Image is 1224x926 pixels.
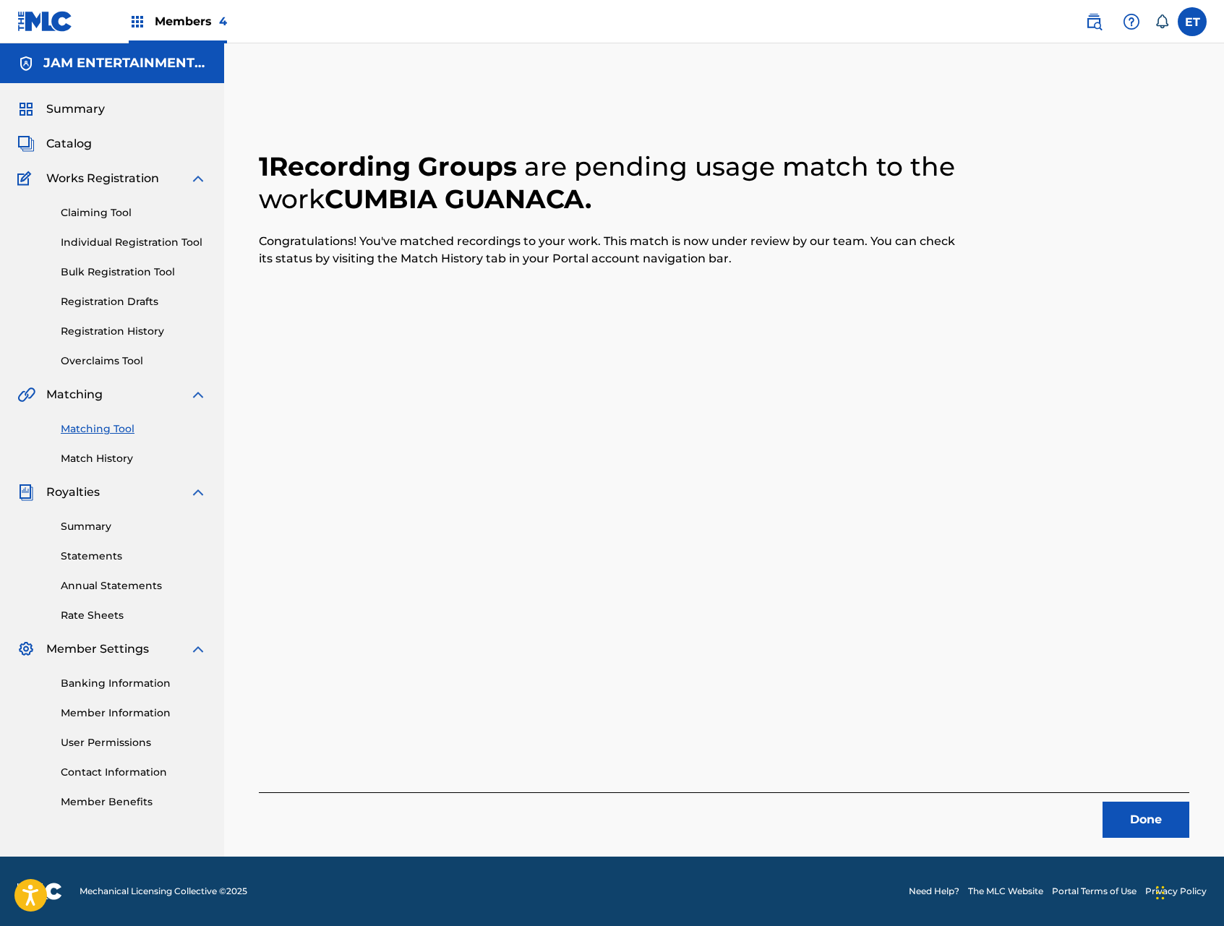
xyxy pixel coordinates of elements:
a: Summary [61,519,207,534]
div: Notifications [1155,14,1169,29]
a: Banking Information [61,676,207,691]
span: Member Settings [46,640,149,658]
a: Member Information [61,706,207,721]
img: Top Rightsholders [129,13,146,30]
span: are pending usage match to the work [259,150,955,215]
img: Accounts [17,55,35,72]
a: Overclaims Tool [61,353,207,369]
h2: 1 Recording Groups CUMBIA GUANACA . [259,150,956,215]
img: Member Settings [17,640,35,658]
img: Summary [17,100,35,118]
a: Registration History [61,324,207,339]
img: search [1085,13,1103,30]
span: Members [155,13,227,30]
a: Claiming Tool [61,205,207,220]
div: User Menu [1178,7,1207,36]
a: Statements [61,549,207,564]
a: Rate Sheets [61,608,207,623]
iframe: Resource Center [1184,647,1224,763]
a: Matching Tool [61,421,207,437]
img: expand [189,170,207,187]
span: Works Registration [46,170,159,187]
a: Registration Drafts [61,294,207,309]
a: User Permissions [61,735,207,750]
span: Matching [46,386,103,403]
a: SummarySummary [17,100,105,118]
a: Bulk Registration Tool [61,265,207,280]
img: Matching [17,386,35,403]
span: Mechanical Licensing Collective © 2025 [80,885,247,898]
a: Match History [61,451,207,466]
span: Catalog [46,135,92,153]
a: Public Search [1079,7,1108,36]
p: Congratulations! You've matched recordings to your work. This match is now under review by our te... [259,233,956,267]
span: Royalties [46,484,100,501]
span: Summary [46,100,105,118]
img: logo [17,883,62,900]
a: Annual Statements [61,578,207,593]
a: Individual Registration Tool [61,235,207,250]
a: Contact Information [61,765,207,780]
a: Member Benefits [61,794,207,810]
a: Portal Terms of Use [1052,885,1137,898]
span: 4 [219,14,227,28]
div: Help [1117,7,1146,36]
img: expand [189,386,207,403]
h5: JAM ENTERTAINMENT INC [43,55,207,72]
a: CatalogCatalog [17,135,92,153]
div: Drag [1156,871,1165,914]
img: MLC Logo [17,11,73,32]
img: Catalog [17,135,35,153]
img: expand [189,484,207,501]
img: help [1123,13,1140,30]
a: The MLC Website [968,885,1043,898]
img: Royalties [17,484,35,501]
iframe: Chat Widget [1152,857,1224,926]
img: Works Registration [17,170,36,187]
a: Need Help? [909,885,959,898]
a: Privacy Policy [1145,885,1207,898]
button: Done [1103,802,1189,838]
img: expand [189,640,207,658]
